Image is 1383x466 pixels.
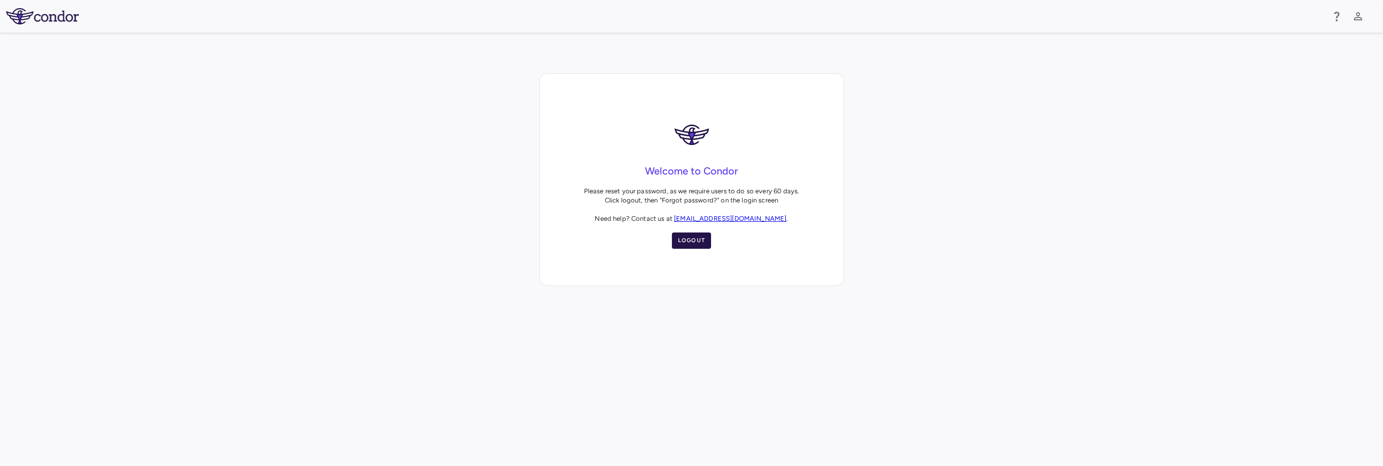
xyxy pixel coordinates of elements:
img: logo-full-SnFGN8VE.png [6,8,79,24]
p: Please reset your password, as we require users to do so every 60 days. Click logout, then "Forgo... [584,187,800,223]
button: Logout [672,232,712,249]
img: logo-DRQAiqc6.png [671,114,712,155]
h4: Welcome to Condor [645,163,738,179]
a: [EMAIL_ADDRESS][DOMAIN_NAME] [674,215,786,222]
